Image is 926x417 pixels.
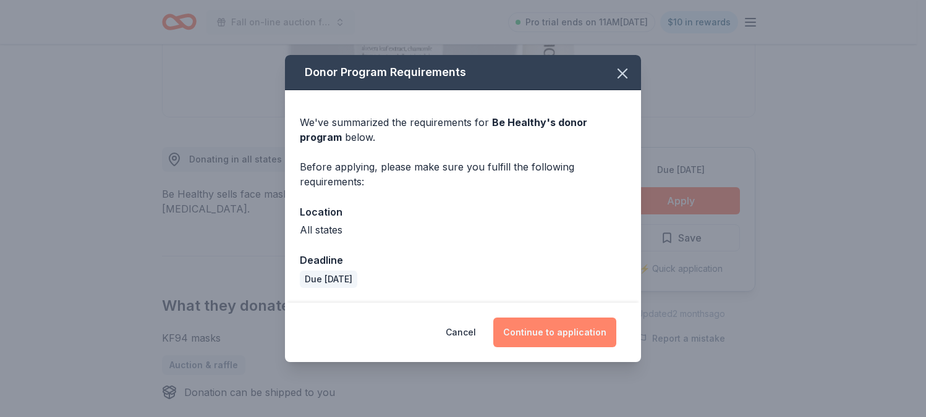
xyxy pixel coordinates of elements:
[300,204,626,220] div: Location
[446,318,476,347] button: Cancel
[300,252,626,268] div: Deadline
[300,159,626,189] div: Before applying, please make sure you fulfill the following requirements:
[300,115,626,145] div: We've summarized the requirements for below.
[285,55,641,90] div: Donor Program Requirements
[300,222,626,237] div: All states
[300,271,357,288] div: Due [DATE]
[493,318,616,347] button: Continue to application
